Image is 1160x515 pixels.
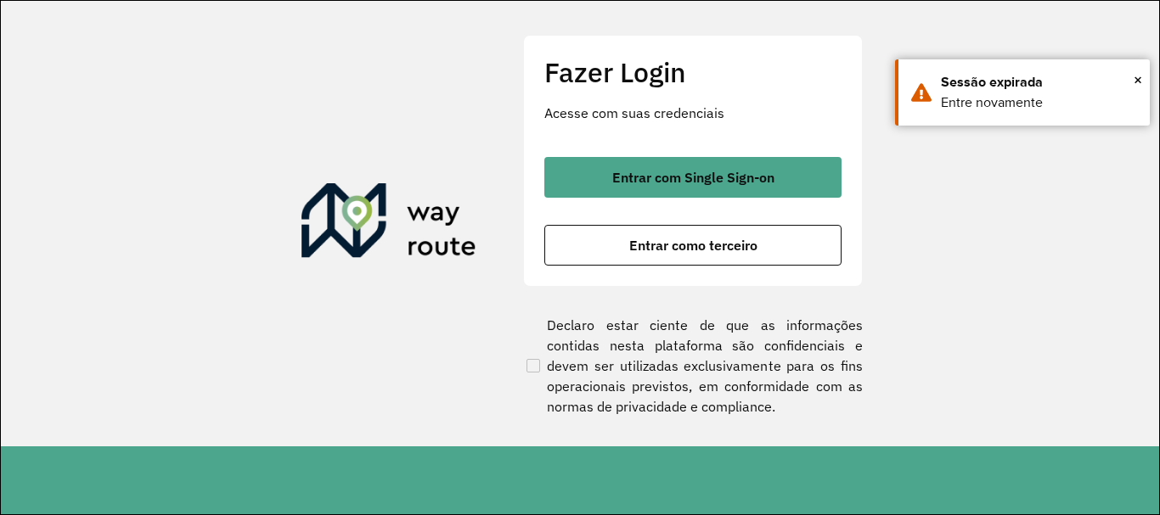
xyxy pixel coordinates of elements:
button: button [544,157,842,198]
button: button [544,225,842,266]
label: Declaro estar ciente de que as informações contidas nesta plataforma são confidenciais e devem se... [523,315,863,417]
div: Entre novamente [941,92,1137,113]
img: Roteirizador AmbevTech [301,183,476,265]
span: × [1134,67,1142,92]
span: Entrar com Single Sign-on [612,171,774,184]
div: Sessão expirada [941,72,1137,92]
span: Entrar como terceiro [629,238,757,252]
p: Acesse com suas credenciais [544,103,842,123]
button: Close [1134,67,1142,92]
h2: Fazer Login [544,56,842,88]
